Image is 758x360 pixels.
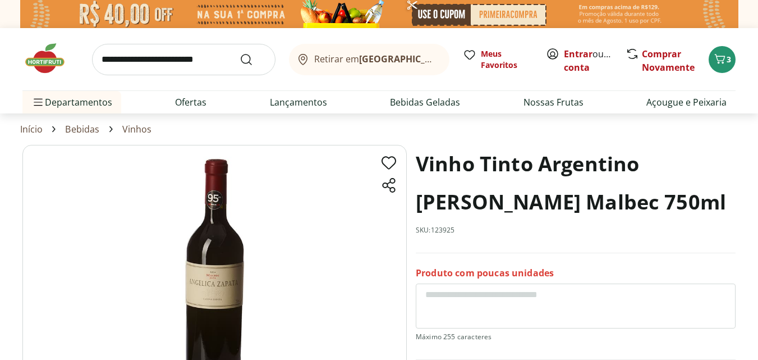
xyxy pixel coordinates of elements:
span: ou [564,47,614,74]
a: Vinhos [122,124,152,134]
b: [GEOGRAPHIC_DATA]/[GEOGRAPHIC_DATA] [359,53,548,65]
a: Meus Favoritos [463,48,532,71]
span: 3 [727,54,731,65]
a: Bebidas [65,124,99,134]
a: Bebidas Geladas [390,95,460,109]
button: Menu [31,89,45,116]
p: SKU: 123925 [416,226,455,235]
span: Meus Favoritos [481,48,532,71]
a: Entrar [564,48,592,60]
a: Ofertas [175,95,206,109]
a: Comprar Novamente [642,48,695,74]
a: Lançamentos [270,95,327,109]
button: Carrinho [709,46,736,73]
button: Submit Search [240,53,267,66]
a: Criar conta [564,48,626,74]
a: Açougue e Peixaria [646,95,727,109]
a: Nossas Frutas [523,95,584,109]
span: Retirar em [314,54,438,64]
h1: Vinho Tinto Argentino [PERSON_NAME] Malbec 750ml [416,145,736,221]
span: Departamentos [31,89,112,116]
a: Início [20,124,43,134]
button: Retirar em[GEOGRAPHIC_DATA]/[GEOGRAPHIC_DATA] [289,44,449,75]
input: search [92,44,275,75]
p: Produto com poucas unidades [416,267,554,279]
img: Hortifruti [22,42,79,75]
